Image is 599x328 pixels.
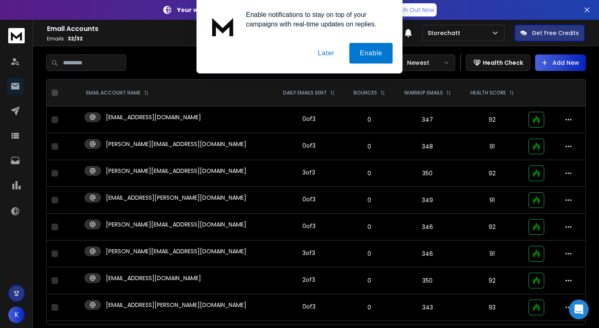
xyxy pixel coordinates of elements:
p: DAILY EMAILS SENT [283,90,327,96]
p: BOUNCES [353,90,377,96]
td: 92 [461,267,523,294]
p: [EMAIL_ADDRESS][DOMAIN_NAME] [106,113,201,121]
button: K [8,307,25,323]
td: 350 [394,267,461,294]
td: 92 [461,160,523,187]
img: notification icon [206,10,239,43]
p: [PERSON_NAME][EMAIL_ADDRESS][DOMAIN_NAME] [106,140,246,148]
p: 0 [350,196,389,204]
div: EMAIL ACCOUNT NAME [86,90,149,96]
div: 3 of 3 [302,168,315,177]
p: [PERSON_NAME][EMAIL_ADDRESS][DOMAIN_NAME] [106,247,246,255]
p: [EMAIL_ADDRESS][DOMAIN_NAME] [106,274,201,282]
button: Enable [349,43,393,64]
p: 0 [350,303,389,311]
p: 0 [350,223,389,231]
p: 0 [350,142,389,151]
div: 0 of 3 [302,115,316,123]
div: 0 of 3 [302,222,316,230]
td: 92 [461,214,523,241]
p: 0 [350,276,389,285]
td: 348 [394,133,461,160]
td: 93 [461,294,523,321]
p: [PERSON_NAME][EMAIL_ADDRESS][DOMAIN_NAME] [106,220,246,229]
td: 343 [394,294,461,321]
p: WARMUP EMAILS [404,90,443,96]
td: 91 [461,133,523,160]
p: [PERSON_NAME][EMAIL_ADDRESS][DOMAIN_NAME] [106,167,246,175]
div: 3 of 3 [302,249,315,257]
div: 2 of 3 [302,276,315,284]
div: 0 of 3 [302,302,316,311]
td: 347 [394,106,461,133]
div: 0 of 3 [302,195,316,203]
td: 346 [394,241,461,267]
td: 91 [461,241,523,267]
td: 349 [394,187,461,214]
td: 350 [394,160,461,187]
td: 346 [394,214,461,241]
div: Enable notifications to stay on top of your campaigns with real-time updates on replies. [239,10,393,29]
td: 91 [461,187,523,214]
div: Open Intercom Messenger [569,300,589,319]
p: 0 [350,250,389,258]
div: 0 of 3 [302,142,316,150]
td: 92 [461,106,523,133]
p: [EMAIL_ADDRESS][PERSON_NAME][DOMAIN_NAME] [106,301,246,309]
button: Later [307,43,344,64]
p: 0 [350,169,389,177]
p: [EMAIL_ADDRESS][PERSON_NAME][DOMAIN_NAME] [106,193,246,202]
p: HEALTH SCORE [470,90,506,96]
p: 0 [350,116,389,124]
